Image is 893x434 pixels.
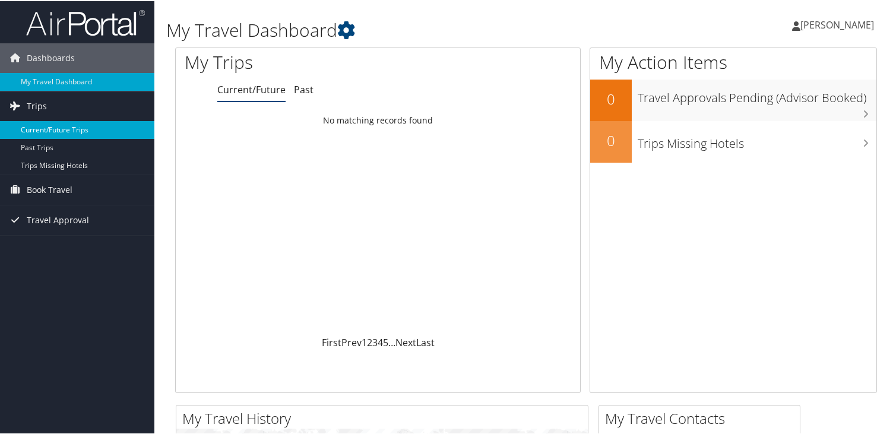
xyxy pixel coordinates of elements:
[27,42,75,72] span: Dashboards
[383,335,388,348] a: 5
[590,129,632,150] h2: 0
[166,17,646,42] h1: My Travel Dashboard
[395,335,416,348] a: Next
[638,83,876,105] h3: Travel Approvals Pending (Advisor Booked)
[590,120,876,161] a: 0Trips Missing Hotels
[176,109,580,130] td: No matching records found
[605,407,800,427] h2: My Travel Contacts
[388,335,395,348] span: …
[362,335,367,348] a: 1
[27,174,72,204] span: Book Travel
[27,90,47,120] span: Trips
[590,88,632,108] h2: 0
[217,82,286,95] a: Current/Future
[185,49,403,74] h1: My Trips
[792,6,886,42] a: [PERSON_NAME]
[590,78,876,120] a: 0Travel Approvals Pending (Advisor Booked)
[800,17,874,30] span: [PERSON_NAME]
[322,335,341,348] a: First
[638,128,876,151] h3: Trips Missing Hotels
[367,335,372,348] a: 2
[378,335,383,348] a: 4
[182,407,588,427] h2: My Travel History
[372,335,378,348] a: 3
[26,8,145,36] img: airportal-logo.png
[341,335,362,348] a: Prev
[590,49,876,74] h1: My Action Items
[27,204,89,234] span: Travel Approval
[294,82,313,95] a: Past
[416,335,435,348] a: Last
